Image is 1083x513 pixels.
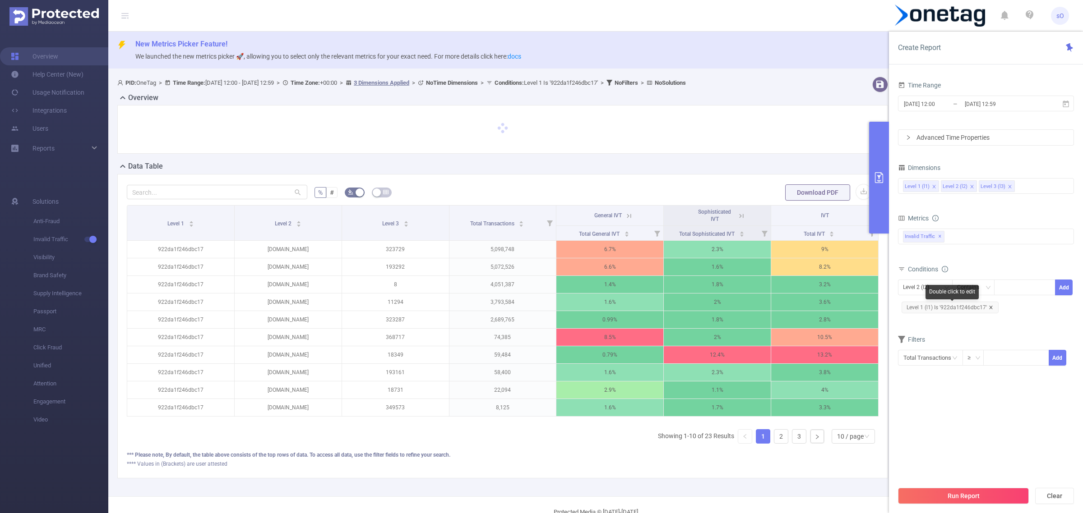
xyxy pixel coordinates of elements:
p: 3.2% [771,276,878,293]
p: 2.3% [664,241,771,258]
input: Search... [127,185,307,199]
a: 1 [756,430,770,443]
p: 22,094 [449,381,556,398]
p: 4,051,387 [449,276,556,293]
i: icon: caret-down [403,223,408,226]
div: *** Please note, By default, the table above consists of the top rows of data. To access all data... [127,451,879,459]
span: % [318,189,323,196]
p: 1.6% [556,399,663,416]
i: icon: thunderbolt [117,41,126,50]
span: Level 2 [275,220,293,227]
span: Video [33,411,108,429]
button: Run Report [898,488,1029,504]
span: > [638,79,647,86]
i: Filter menu [758,226,771,240]
p: 2.8% [771,311,878,328]
a: Users [11,119,48,137]
span: Engagement [33,393,108,411]
i: icon: caret-up [625,230,629,233]
i: Filter menu [543,206,556,240]
span: OneTag [DATE] 12:00 - [DATE] 12:59 +00:00 [117,79,686,86]
p: 922da1f246dbc17 [127,241,234,258]
span: Level 1 [167,220,185,227]
span: > [478,79,486,86]
p: [DOMAIN_NAME] [235,276,342,293]
div: Sort [739,230,745,235]
b: No Filters [615,79,638,86]
span: MRC [33,321,108,339]
b: Conditions : [495,79,524,86]
i: Filter menu [651,226,663,240]
span: IVT [821,212,829,219]
span: Filters [898,336,925,343]
span: Invalid Traffic [903,231,944,243]
span: Metrics [898,215,929,222]
span: Time Range [898,82,941,89]
span: Anti-Fraud [33,212,108,230]
span: Brand Safety [33,266,108,284]
i: icon: close [970,184,974,190]
span: Total IVT [804,231,826,237]
span: Solutions [32,192,59,211]
span: Passport [33,302,108,321]
p: 922da1f246dbc17 [127,311,234,328]
span: Level 3 [382,220,400,227]
p: 4% [771,381,878,398]
div: Level 3 (l3) [981,181,1005,192]
span: Create Report [898,43,941,52]
i: icon: right [906,135,911,140]
p: [DOMAIN_NAME] [235,293,342,311]
b: Time Zone: [291,79,320,86]
p: 0.79% [556,346,663,363]
div: ≥ [967,350,977,365]
p: 1.6% [556,364,663,381]
i: icon: caret-down [625,233,629,236]
p: [DOMAIN_NAME] [235,364,342,381]
i: icon: caret-down [829,233,834,236]
p: 5,072,526 [449,258,556,275]
li: Level 2 (l2) [941,180,977,192]
p: 3.6% [771,293,878,311]
p: 922da1f246dbc17 [127,381,234,398]
p: 922da1f246dbc17 [127,364,234,381]
span: # [330,189,334,196]
span: Total General IVT [579,231,621,237]
a: Overview [11,47,58,65]
span: Level 1 (l1) Is '922da1f246dbc17' [902,302,999,313]
p: 922da1f246dbc17 [127,258,234,275]
img: Protected Media [9,7,99,26]
i: icon: info-circle [932,215,939,221]
input: End date [964,98,1037,110]
i: icon: left [742,434,748,439]
p: 3.8% [771,364,878,381]
p: 18349 [342,346,449,363]
p: 368717 [342,329,449,346]
div: 10 / page [837,430,864,443]
i: icon: down [975,355,981,362]
a: Integrations [11,101,67,119]
a: Usage Notification [11,83,84,101]
i: icon: info-circle [942,266,948,272]
p: 8 [342,276,449,293]
b: No Time Dimensions [426,79,478,86]
div: Level 2 (l2) [943,181,967,192]
i: icon: user [117,80,125,86]
p: 13.2% [771,346,878,363]
li: 1 [756,429,770,444]
p: 6.6% [556,258,663,275]
p: [DOMAIN_NAME] [235,346,342,363]
a: 3 [792,430,806,443]
p: 8.2% [771,258,878,275]
i: icon: close [1008,184,1012,190]
p: [DOMAIN_NAME] [235,381,342,398]
p: 1.7% [664,399,771,416]
i: icon: down [864,434,870,440]
button: Download PDF [785,184,850,201]
div: Contains [957,280,986,295]
span: Supply Intelligence [33,284,108,302]
div: icon: rightAdvanced Time Properties [898,130,1074,145]
span: Total Transactions [470,220,516,227]
span: Sophisticated IVT [698,209,731,222]
span: > [409,79,418,86]
p: 1.4% [556,276,663,293]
